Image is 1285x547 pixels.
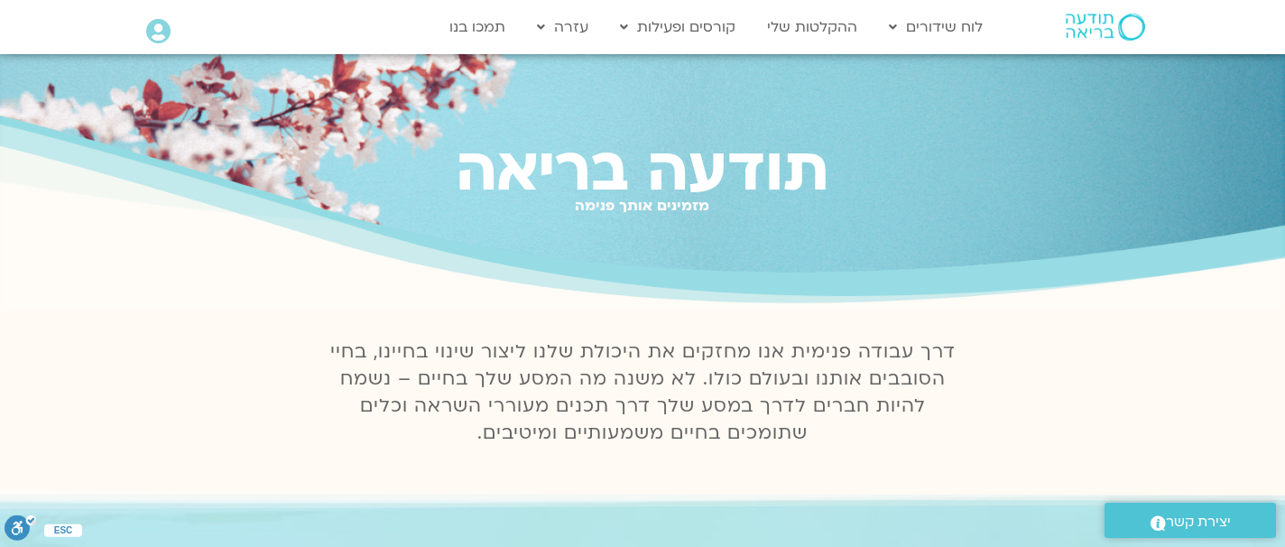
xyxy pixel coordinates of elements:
[758,10,866,44] a: ההקלטות שלי
[528,10,597,44] a: עזרה
[611,10,744,44] a: קורסים ופעילות
[319,338,966,447] p: דרך עבודה פנימית אנו מחזקים את היכולת שלנו ליצור שינוי בחיינו, בחיי הסובבים אותנו ובעולם כולו. לא...
[1166,510,1231,534] span: יצירת קשר
[1066,14,1145,41] img: תודעה בריאה
[1105,503,1276,538] a: יצירת קשר
[440,10,514,44] a: תמכו בנו
[880,10,992,44] a: לוח שידורים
